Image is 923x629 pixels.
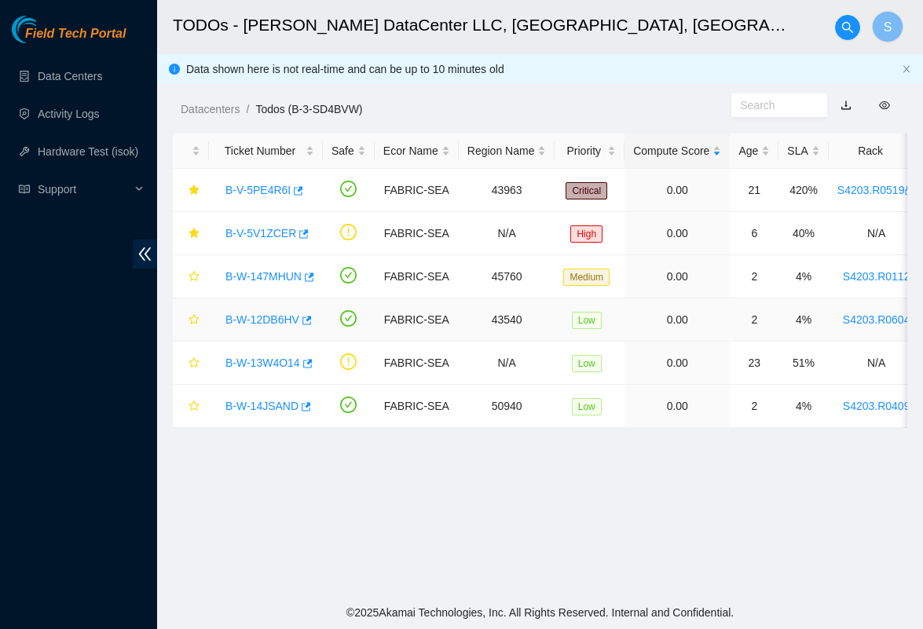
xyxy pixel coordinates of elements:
[375,212,459,255] td: FABRIC-SEA
[459,169,555,212] td: 43963
[837,184,916,196] a: S4203.R0519lock
[730,385,778,428] td: 2
[740,97,806,114] input: Search
[624,212,730,255] td: 0.00
[459,255,555,298] td: 45760
[38,108,100,120] a: Activity Logs
[624,255,730,298] td: 0.00
[246,103,249,115] span: /
[459,342,555,385] td: N/A
[225,227,296,240] a: B-V-5V1ZCER
[572,312,602,329] span: Low
[902,64,911,74] span: close
[189,400,200,413] span: star
[189,228,200,240] span: star
[19,184,30,195] span: read
[778,385,828,428] td: 4%
[12,16,79,43] img: Akamai Technologies
[133,240,157,269] span: double-left
[12,28,126,49] a: Akamai TechnologiesField Tech Portal
[730,169,778,212] td: 21
[181,103,240,115] a: Datacenters
[225,184,291,196] a: B-V-5PE4R6I
[225,270,302,283] a: B-W-147MHUN
[872,11,903,42] button: S
[572,398,602,415] span: Low
[225,400,299,412] a: B-W-14JSAND
[730,342,778,385] td: 23
[189,314,200,327] span: star
[843,313,910,326] a: S4203.R0604
[459,212,555,255] td: N/A
[778,169,828,212] td: 420%
[843,400,910,412] a: S4203.R0409
[38,70,102,82] a: Data Centers
[375,169,459,212] td: FABRIC-SEA
[459,385,555,428] td: 50940
[255,103,362,115] a: Todos (B-3-SD4BVW)
[904,185,915,196] span: lock
[566,182,607,199] span: Critical
[38,174,130,205] span: Support
[181,307,200,332] button: star
[340,224,357,240] span: exclamation-circle
[375,385,459,428] td: FABRIC-SEA
[181,393,200,419] button: star
[624,169,730,212] td: 0.00
[778,255,828,298] td: 4%
[459,298,555,342] td: 43540
[181,221,200,246] button: star
[189,357,200,370] span: star
[189,271,200,283] span: star
[375,298,459,342] td: FABRIC-SEA
[181,350,200,375] button: star
[843,270,910,283] a: S4203.R0112
[225,357,300,369] a: B-W-13W4O14
[340,267,357,283] span: check-circle
[624,385,730,428] td: 0.00
[38,145,138,158] a: Hardware Test (isok)
[340,181,357,197] span: check-circle
[624,298,730,342] td: 0.00
[902,64,911,75] button: close
[624,342,730,385] td: 0.00
[563,269,610,286] span: Medium
[225,313,299,326] a: B-W-12DB6HV
[730,212,778,255] td: 6
[340,310,357,327] span: check-circle
[778,298,828,342] td: 4%
[340,353,357,370] span: exclamation-circle
[25,27,126,42] span: Field Tech Portal
[879,100,890,111] span: eye
[778,212,828,255] td: 40%
[189,185,200,197] span: star
[181,264,200,289] button: star
[835,15,860,40] button: search
[730,298,778,342] td: 2
[572,355,602,372] span: Low
[375,342,459,385] td: FABRIC-SEA
[157,596,923,629] footer: © 2025 Akamai Technologies, Inc. All Rights Reserved. Internal and Confidential.
[730,255,778,298] td: 2
[181,177,200,203] button: star
[841,99,852,112] a: download
[340,397,357,413] span: check-circle
[829,93,863,118] button: download
[570,225,603,243] span: High
[836,21,859,34] span: search
[778,342,828,385] td: 51%
[375,255,459,298] td: FABRIC-SEA
[884,17,892,37] span: S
